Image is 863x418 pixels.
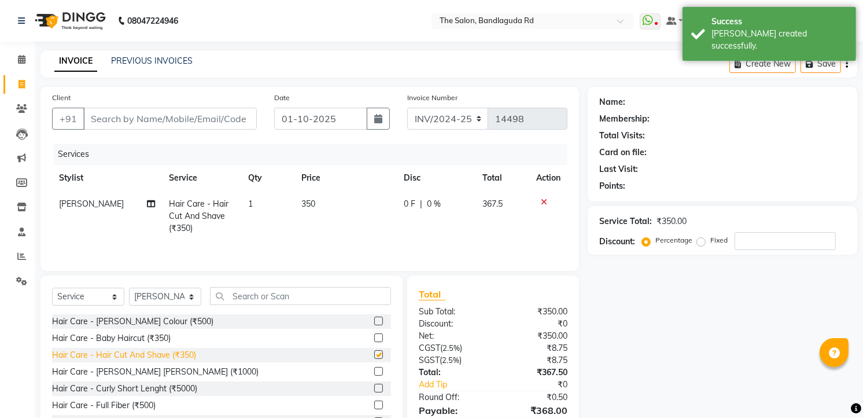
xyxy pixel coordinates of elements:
div: ₹8.75 [493,354,577,366]
div: ₹0.50 [493,391,577,404]
span: [PERSON_NAME] [59,199,124,209]
div: ₹0 [493,318,577,330]
b: 08047224946 [127,5,178,37]
div: Total Visits: [599,130,645,142]
div: Last Visit: [599,163,638,175]
span: 1 [248,199,253,209]
div: Round Off: [410,391,493,404]
span: 0 % [427,198,441,210]
span: 350 [301,199,315,209]
div: ₹367.50 [493,366,577,379]
label: Fixed [710,235,728,245]
label: Percentage [655,235,692,245]
div: Bill created successfully. [711,28,847,52]
input: Search by Name/Mobile/Email/Code [83,108,257,130]
div: ₹0 [507,379,577,391]
div: Hair Care - [PERSON_NAME] Colour (₹500) [52,316,213,328]
th: Disc [397,165,475,191]
th: Total [475,165,529,191]
div: Hair Care - Curly Short Lenght (₹5000) [52,383,197,395]
div: ( ) [410,354,493,366]
img: logo [29,5,109,37]
span: 0 F [404,198,415,210]
th: Action [529,165,567,191]
div: ₹350.00 [657,215,687,228]
div: ₹368.00 [493,404,577,417]
input: Search or Scan [210,287,391,305]
div: ₹350.00 [493,306,577,318]
div: ( ) [410,342,493,354]
div: Hair Care - [PERSON_NAME] [PERSON_NAME] (₹1000) [52,366,259,378]
div: Discount: [410,318,493,330]
div: ₹8.75 [493,342,577,354]
div: Hair Care - Full Fiber (₹500) [52,399,156,412]
div: Discount: [599,236,635,248]
label: Client [52,93,71,103]
div: Success [711,16,847,28]
label: Invoice Number [407,93,458,103]
div: Points: [599,180,625,192]
th: Price [294,165,397,191]
a: Add Tip [410,379,507,391]
div: Payable: [410,404,493,417]
a: PREVIOUS INVOICES [111,56,193,66]
button: Save [801,55,841,73]
th: Service [162,165,242,191]
a: INVOICE [54,51,97,72]
span: 2.5% [442,355,459,365]
span: Hair Care - Hair Cut And Shave (₹350) [169,199,228,233]
div: Services [53,144,576,165]
div: Total: [410,366,493,379]
span: 2.5% [442,343,460,353]
span: CGST [419,343,440,353]
div: Hair Care - Hair Cut And Shave (₹350) [52,349,196,361]
th: Stylist [52,165,162,191]
div: Service Total: [599,215,652,228]
label: Date [274,93,290,103]
th: Qty [241,165,294,191]
div: Membership: [599,113,650,125]
div: ₹350.00 [493,330,577,342]
div: Net: [410,330,493,342]
button: Create New [729,55,796,73]
div: Card on file: [599,146,647,159]
div: Sub Total: [410,306,493,318]
div: Hair Care - Baby Haircut (₹350) [52,332,171,344]
div: Name: [599,96,625,108]
button: +91 [52,108,84,130]
span: 367.5 [482,199,503,209]
span: SGST [419,355,440,365]
span: Total [419,288,445,300]
span: | [420,198,422,210]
